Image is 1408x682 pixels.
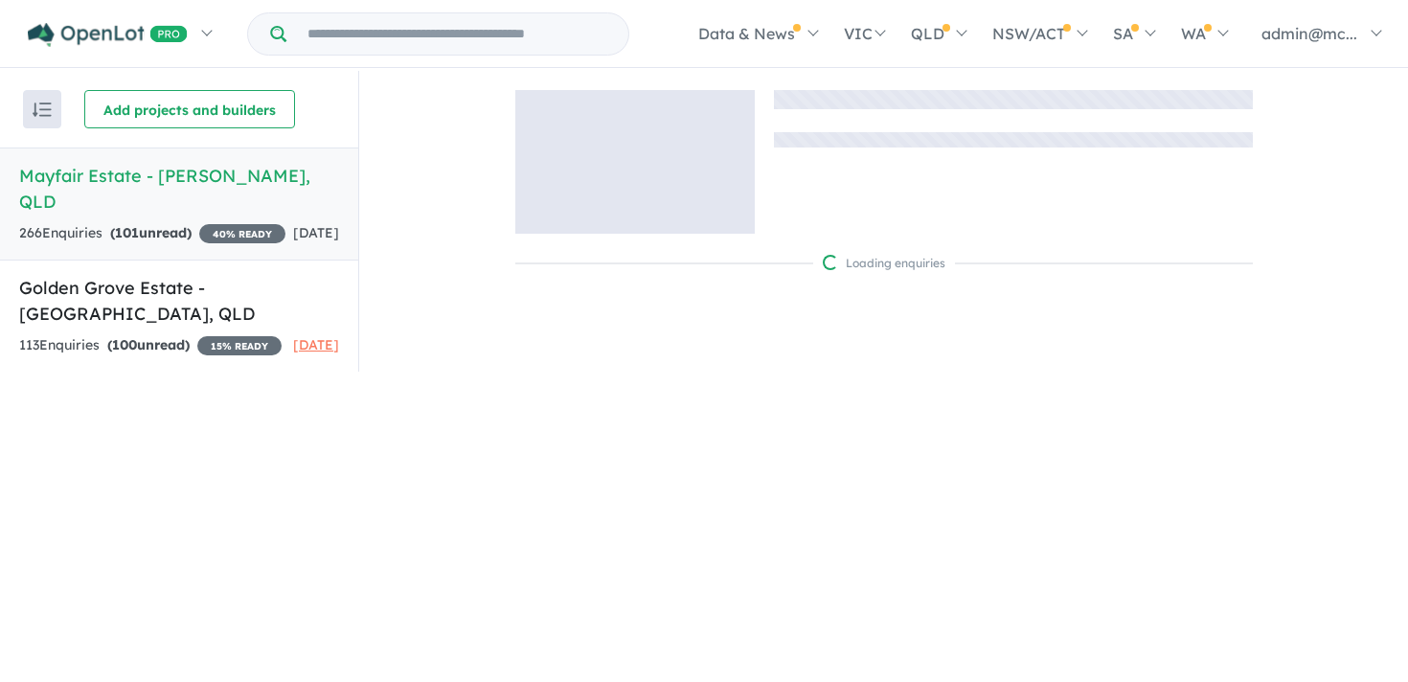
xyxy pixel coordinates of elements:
[19,222,285,245] div: 266 Enquir ies
[115,224,139,241] span: 101
[199,224,285,243] span: 40 % READY
[112,336,137,353] span: 100
[290,13,625,55] input: Try estate name, suburb, builder or developer
[1261,24,1357,43] span: admin@mc...
[197,336,282,355] span: 15 % READY
[84,90,295,128] button: Add projects and builders
[28,23,188,47] img: Openlot PRO Logo White
[110,224,192,241] strong: ( unread)
[19,163,339,215] h5: Mayfair Estate - [PERSON_NAME] , QLD
[19,275,339,327] h5: Golden Grove Estate - [GEOGRAPHIC_DATA] , QLD
[19,334,282,357] div: 113 Enquir ies
[33,102,52,117] img: sort.svg
[823,254,945,273] div: Loading enquiries
[293,336,339,353] span: [DATE]
[293,224,339,241] span: [DATE]
[107,336,190,353] strong: ( unread)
